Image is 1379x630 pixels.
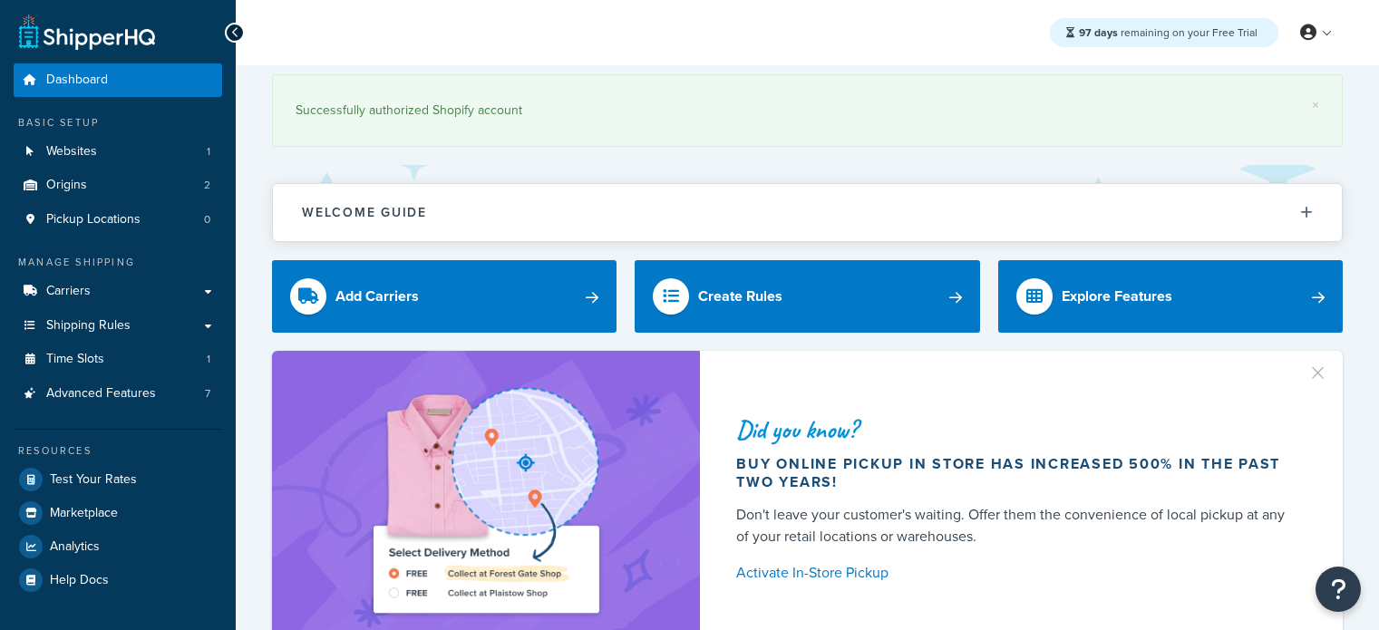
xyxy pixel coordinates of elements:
a: Add Carriers [272,260,617,333]
a: Origins2 [14,169,222,202]
span: Analytics [50,539,100,555]
span: Shipping Rules [46,318,131,334]
a: Websites1 [14,135,222,169]
a: Activate In-Store Pickup [736,560,1299,586]
a: Time Slots1 [14,343,222,376]
span: 2 [204,178,210,193]
a: Pickup Locations0 [14,203,222,237]
img: ad-shirt-map-b0359fc47e01cab431d101c4b569394f6a03f54285957d908178d52f29eb9668.png [322,378,650,625]
span: Pickup Locations [46,212,141,228]
span: Help Docs [50,573,109,588]
li: Time Slots [14,343,222,376]
a: Advanced Features7 [14,377,222,411]
h2: Welcome Guide [302,206,427,219]
span: Time Slots [46,352,104,367]
strong: 97 days [1079,24,1118,41]
div: Add Carriers [335,284,419,309]
a: Analytics [14,530,222,563]
a: Carriers [14,275,222,308]
a: Help Docs [14,564,222,596]
span: Origins [46,178,87,193]
span: 7 [205,386,210,402]
a: Create Rules [635,260,979,333]
a: Marketplace [14,497,222,529]
div: Buy online pickup in store has increased 500% in the past two years! [736,455,1299,491]
li: Pickup Locations [14,203,222,237]
div: Explore Features [1062,284,1172,309]
span: 1 [207,144,210,160]
a: × [1312,98,1319,112]
button: Open Resource Center [1316,567,1361,612]
li: Websites [14,135,222,169]
span: remaining on your Free Trial [1079,24,1258,41]
div: Manage Shipping [14,255,222,270]
a: Explore Features [998,260,1343,333]
li: Advanced Features [14,377,222,411]
div: Create Rules [698,284,782,309]
div: Did you know? [736,417,1299,442]
span: Test Your Rates [50,472,137,488]
span: Dashboard [46,73,108,88]
span: 1 [207,352,210,367]
span: Advanced Features [46,386,156,402]
a: Shipping Rules [14,309,222,343]
span: 0 [204,212,210,228]
div: Basic Setup [14,115,222,131]
button: Welcome Guide [273,184,1342,241]
a: Dashboard [14,63,222,97]
div: Resources [14,443,222,459]
span: Websites [46,144,97,160]
div: Don't leave your customer's waiting. Offer them the convenience of local pickup at any of your re... [736,504,1299,548]
li: Origins [14,169,222,202]
div: Successfully authorized Shopify account [296,98,1319,123]
span: Carriers [46,284,91,299]
a: Test Your Rates [14,463,222,496]
span: Marketplace [50,506,118,521]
